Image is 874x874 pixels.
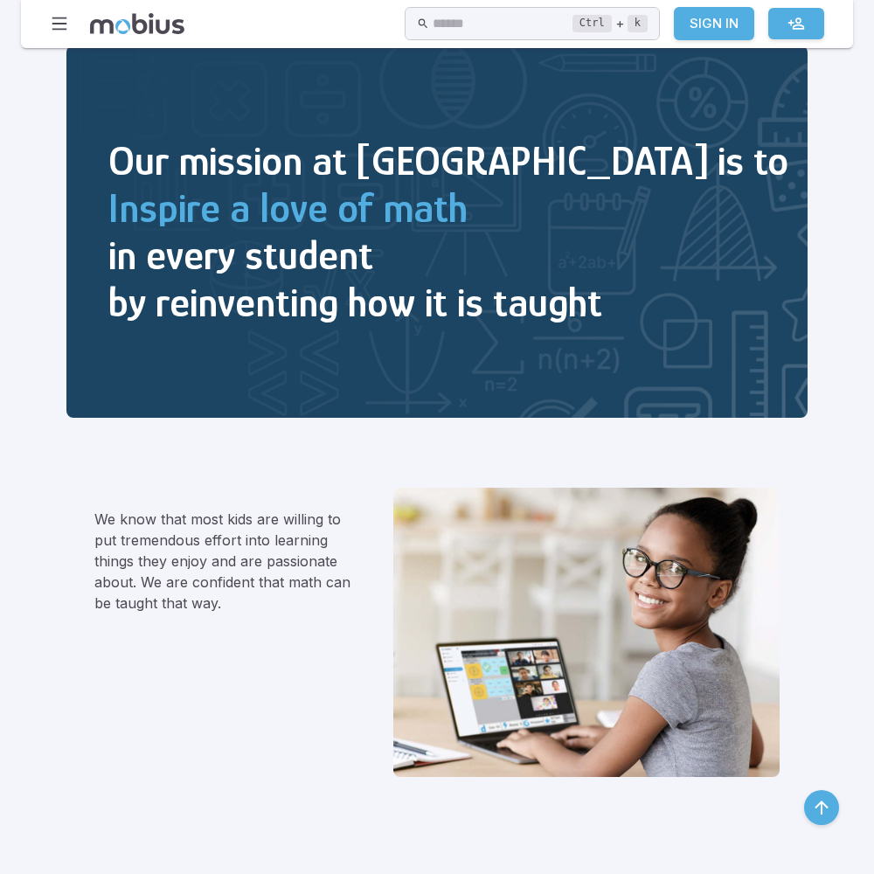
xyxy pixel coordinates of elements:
[108,137,788,184] h2: Our mission at [GEOGRAPHIC_DATA] is to
[94,509,351,614] p: We know that most kids are willing to put tremendous effort into learning things they enjoy and a...
[572,13,648,34] div: +
[628,15,648,32] kbd: k
[108,184,788,232] h2: Inspire a love of math
[108,279,788,326] h2: by reinventing how it is taught
[674,7,754,40] a: Sign In
[108,232,788,279] h2: in every student
[393,488,780,777] img: We believe that learning math can and should be fun.
[66,45,808,418] img: Inspire
[572,15,612,32] kbd: Ctrl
